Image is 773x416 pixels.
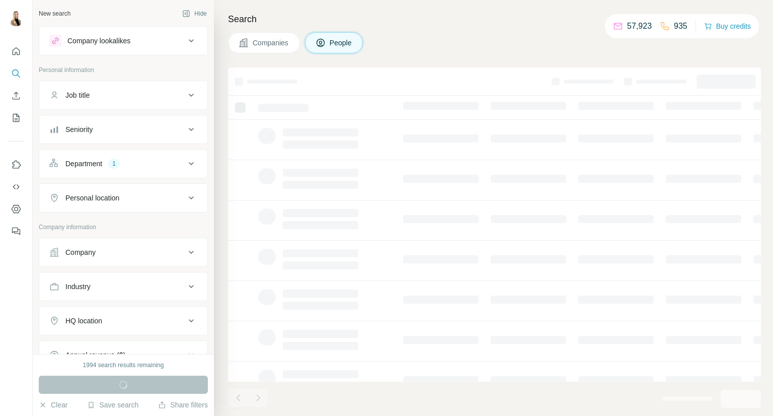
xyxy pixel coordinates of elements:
[39,309,207,333] button: HQ location
[674,20,687,32] p: 935
[627,20,652,32] p: 57,923
[65,316,102,326] div: HQ location
[8,64,24,83] button: Search
[8,200,24,218] button: Dashboard
[65,193,119,203] div: Personal location
[8,42,24,60] button: Quick start
[108,159,120,168] div: 1
[8,222,24,240] button: Feedback
[39,29,207,53] button: Company lookalikes
[39,117,207,142] button: Seniority
[65,90,90,100] div: Job title
[39,9,70,18] div: New search
[87,400,138,410] button: Save search
[39,274,207,299] button: Industry
[39,152,207,176] button: Department1
[8,109,24,127] button: My lists
[253,38,289,48] span: Companies
[330,38,353,48] span: People
[158,400,208,410] button: Share filters
[39,186,207,210] button: Personal location
[65,282,91,292] div: Industry
[39,83,207,107] button: Job title
[8,87,24,105] button: Enrich CSV
[704,19,751,33] button: Buy credits
[228,12,761,26] h4: Search
[8,10,24,26] img: Avatar
[39,343,207,367] button: Annual revenue ($)
[67,36,130,46] div: Company lookalikes
[65,350,125,360] div: Annual revenue ($)
[39,240,207,264] button: Company
[8,156,24,174] button: Use Surfe on LinkedIn
[175,6,214,21] button: Hide
[65,247,96,257] div: Company
[65,124,93,134] div: Seniority
[83,361,164,370] div: 1994 search results remaining
[39,65,208,75] p: Personal information
[39,223,208,232] p: Company information
[65,159,102,169] div: Department
[8,178,24,196] button: Use Surfe API
[39,400,67,410] button: Clear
